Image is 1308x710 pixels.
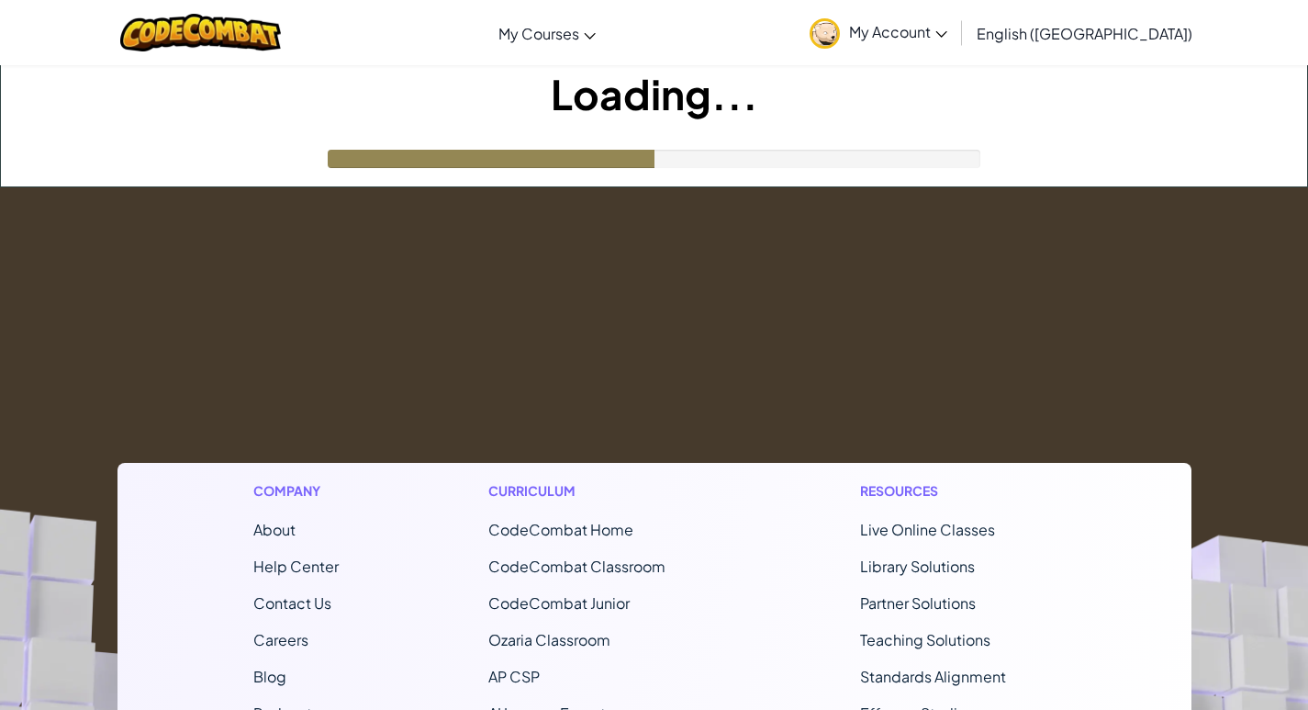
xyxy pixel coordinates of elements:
[849,22,947,41] span: My Account
[860,481,1056,501] h1: Resources
[977,24,1192,43] span: English ([GEOGRAPHIC_DATA])
[800,4,956,62] a: My Account
[810,18,840,49] img: avatar
[860,667,1006,686] a: Standards Alignment
[488,667,540,686] a: AP CSP
[253,667,286,686] a: Blog
[488,520,633,539] span: CodeCombat Home
[253,481,339,501] h1: Company
[253,557,339,576] a: Help Center
[967,8,1202,58] a: English ([GEOGRAPHIC_DATA])
[488,557,665,576] a: CodeCombat Classroom
[860,630,990,649] a: Teaching Solutions
[498,24,579,43] span: My Courses
[488,593,630,613] a: CodeCombat Junior
[253,520,296,539] a: About
[1,65,1307,122] h1: Loading...
[253,593,331,613] span: Contact Us
[860,593,976,613] a: Partner Solutions
[488,481,710,501] h1: Curriculum
[253,630,308,649] a: Careers
[860,557,975,576] a: Library Solutions
[489,8,605,58] a: My Courses
[860,520,995,539] a: Live Online Classes
[120,14,281,51] img: CodeCombat logo
[488,630,610,649] a: Ozaria Classroom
